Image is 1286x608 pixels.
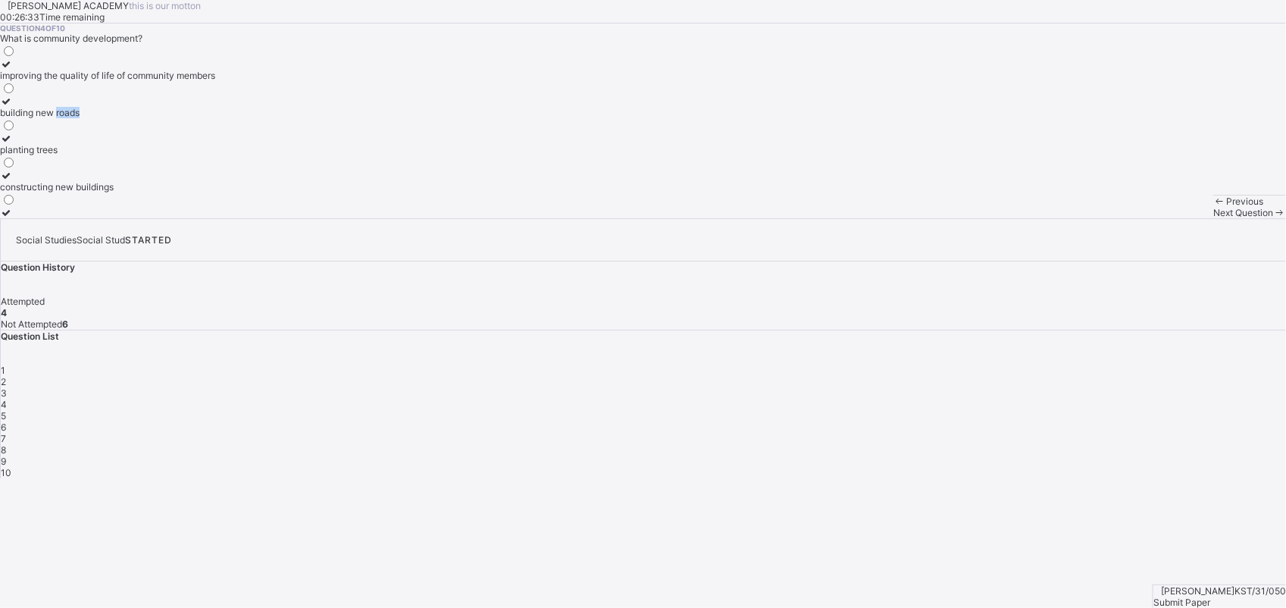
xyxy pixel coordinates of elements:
[1,467,11,478] span: 10
[1153,597,1210,608] span: Submit Paper
[1,422,6,433] span: 6
[1,399,7,410] span: 4
[62,318,68,330] b: 6
[1,307,7,318] b: 4
[1,410,6,422] span: 5
[1,318,62,330] span: Not Attempted
[1,262,75,273] span: Question History
[39,11,105,23] span: Time remaining
[16,234,77,246] span: Social Studies
[1234,585,1286,597] span: KST/31/050
[1161,585,1234,597] span: [PERSON_NAME]
[125,234,172,246] span: STARTED
[1,444,6,456] span: 8
[1,433,6,444] span: 7
[1,365,5,376] span: 1
[1,296,45,307] span: Attempted
[1,376,6,387] span: 2
[1,331,59,342] span: Question List
[1226,196,1263,207] span: Previous
[77,234,125,246] span: Social Stud
[1,456,6,467] span: 9
[1,387,7,399] span: 3
[1213,207,1273,218] span: Next Question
